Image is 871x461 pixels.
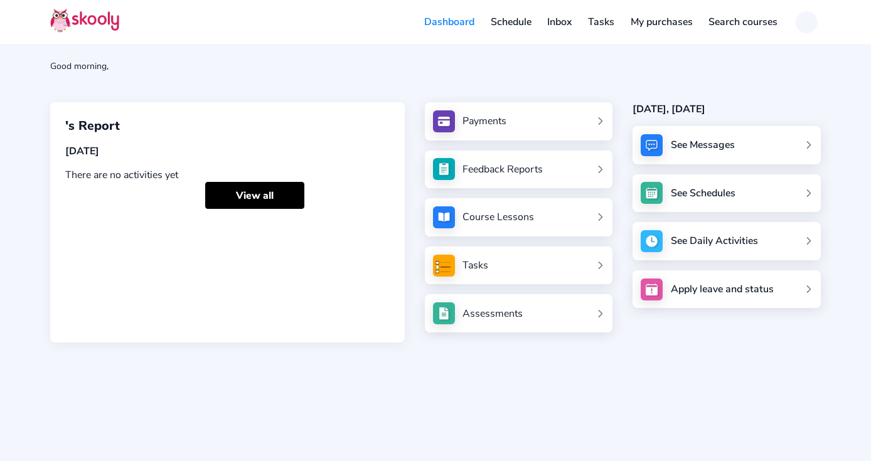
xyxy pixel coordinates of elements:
div: See Daily Activities [671,234,758,248]
img: Skooly [50,8,119,33]
a: Tasks [433,255,605,277]
img: schedule.jpg [641,182,663,204]
img: messages.jpg [641,134,663,156]
img: payments.jpg [433,110,455,132]
a: Schedule [483,12,540,32]
a: Assessments [433,302,605,324]
div: See Messages [671,138,735,152]
div: There are no activities yet [65,168,390,182]
div: Tasks [462,258,488,272]
div: Apply leave and status [671,282,774,296]
img: activity.jpg [641,230,663,252]
span: 's Report [65,117,120,134]
img: assessments.jpg [433,302,455,324]
img: apply_leave.jpg [641,278,663,300]
div: Payments [462,114,506,128]
a: Feedback Reports [433,158,605,180]
a: Tasks [580,12,623,32]
a: Course Lessons [433,206,605,228]
a: Inbox [540,12,580,32]
a: My purchases [623,12,701,32]
a: Search courses [700,12,786,32]
a: View all [205,182,304,209]
div: Good morning, [50,60,821,72]
img: tasksForMpWeb.png [433,255,455,277]
div: [DATE] [65,144,390,158]
img: courses.jpg [433,206,455,228]
a: Apply leave and status [633,270,821,309]
a: See Daily Activities [633,222,821,260]
div: Assessments [462,307,523,321]
div: See Schedules [671,186,735,200]
a: Payments [433,110,605,132]
a: See Schedules [633,174,821,213]
a: Dashboard [416,12,483,32]
div: [DATE], [DATE] [633,102,821,116]
div: Feedback Reports [462,162,543,176]
div: Course Lessons [462,210,534,224]
img: see_atten.jpg [433,158,455,180]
